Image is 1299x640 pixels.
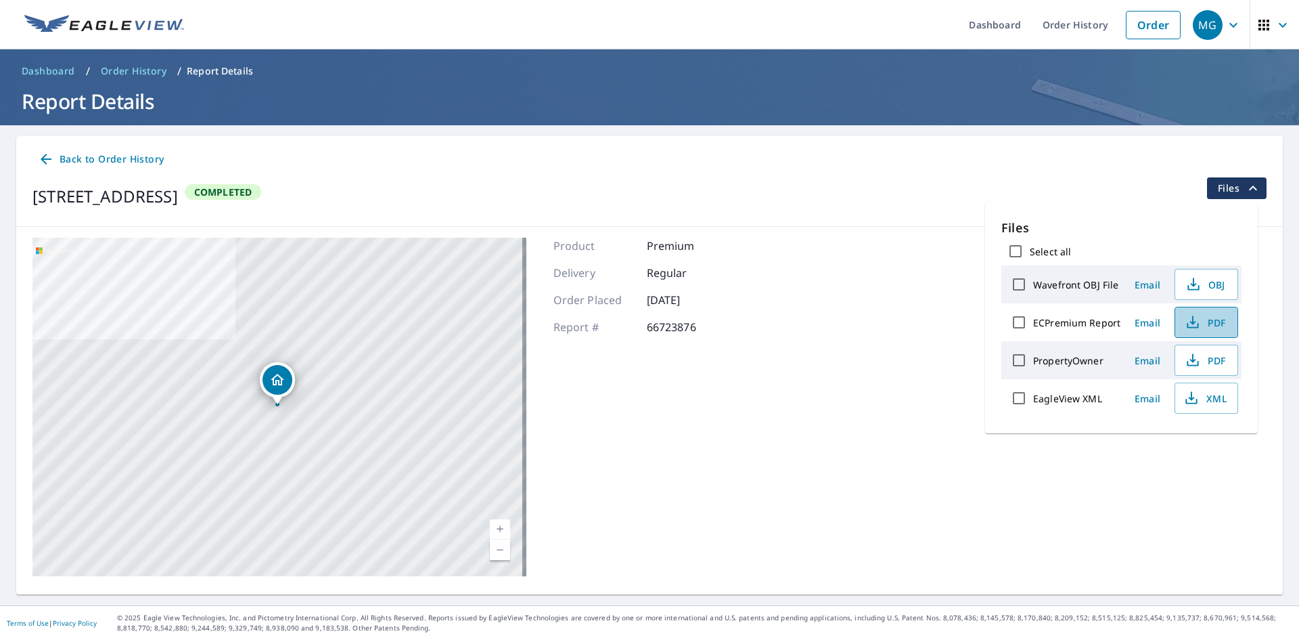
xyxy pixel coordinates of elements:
[32,184,178,209] div: [STREET_ADDRESS]
[553,292,635,308] p: Order Placed
[260,362,295,404] div: Dropped pin, building 1, Residential property, 1280 NW 19th St Homestead, FL 33030
[101,64,166,78] span: Order History
[187,64,253,78] p: Report Details
[1175,383,1238,414] button: XML
[1126,11,1181,39] a: Order
[1131,354,1164,367] span: Email
[1183,276,1227,293] span: OBJ
[1193,10,1223,40] div: MG
[490,519,510,540] a: Current Level 17, Zoom In
[32,147,169,172] a: Back to Order History
[1131,278,1164,291] span: Email
[1030,245,1071,258] label: Select all
[186,186,260,198] span: Completed
[1175,269,1238,300] button: OBJ
[1001,219,1241,237] p: Files
[16,60,81,82] a: Dashboard
[24,15,184,35] img: EV Logo
[7,619,97,627] p: |
[647,238,728,254] p: Premium
[1131,392,1164,405] span: Email
[95,60,172,82] a: Order History
[1218,180,1261,196] span: Files
[177,63,181,79] li: /
[22,64,75,78] span: Dashboard
[1183,314,1227,330] span: PDF
[647,265,728,281] p: Regular
[16,60,1283,82] nav: breadcrumb
[53,618,97,628] a: Privacy Policy
[16,87,1283,115] h1: Report Details
[1131,316,1164,329] span: Email
[1183,352,1227,368] span: PDF
[1206,177,1267,199] button: filesDropdownBtn-66723876
[117,613,1292,633] p: © 2025 Eagle View Technologies, Inc. and Pictometry International Corp. All Rights Reserved. Repo...
[647,292,728,308] p: [DATE]
[553,265,635,281] p: Delivery
[7,618,49,628] a: Terms of Use
[647,319,728,335] p: 66723876
[86,63,90,79] li: /
[1126,388,1169,409] button: Email
[490,540,510,560] a: Current Level 17, Zoom Out
[1175,307,1238,338] button: PDF
[1126,274,1169,295] button: Email
[1126,312,1169,333] button: Email
[553,319,635,335] p: Report #
[1033,392,1102,405] label: EagleView XML
[1183,390,1227,406] span: XML
[38,151,164,168] span: Back to Order History
[1033,278,1118,291] label: Wavefront OBJ File
[553,238,635,254] p: Product
[1175,345,1238,376] button: PDF
[1126,350,1169,371] button: Email
[1033,316,1120,329] label: ECPremium Report
[1033,354,1103,367] label: PropertyOwner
